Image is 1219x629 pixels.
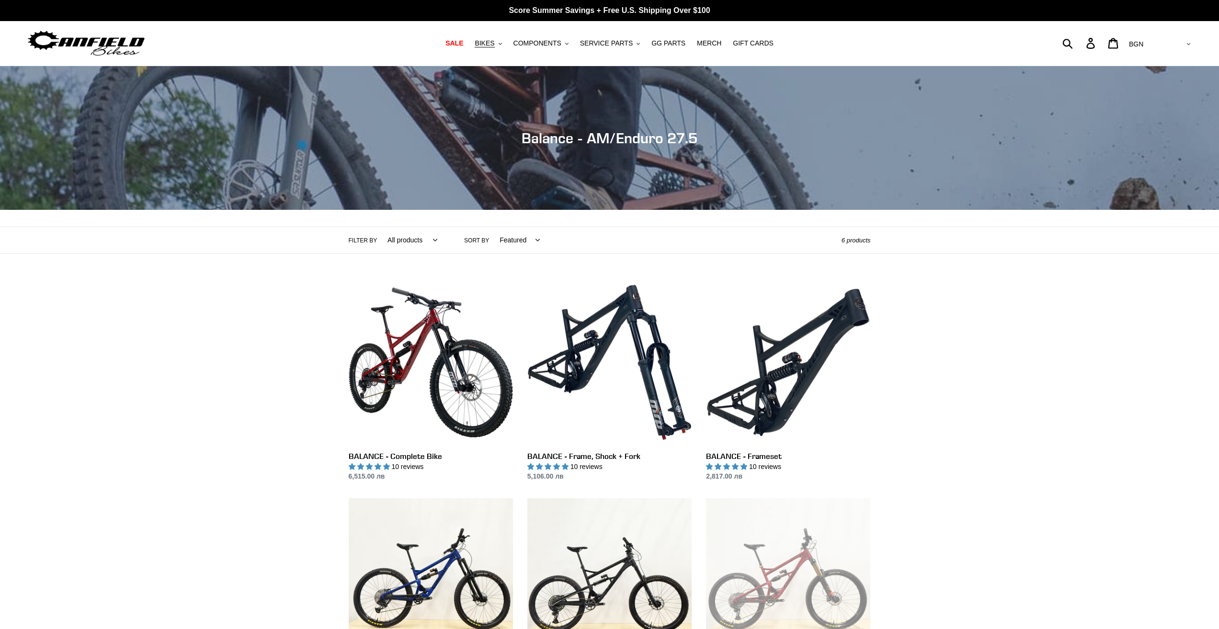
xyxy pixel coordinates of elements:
[647,37,690,50] a: GG PARTS
[509,37,573,50] button: COMPONENTS
[842,237,871,244] span: 6 products
[692,37,726,50] a: MERCH
[513,39,561,47] span: COMPONENTS
[464,236,489,245] label: Sort by
[697,39,721,47] span: MERCH
[522,129,697,147] span: Balance - AM/Enduro 27.5
[445,39,463,47] span: SALE
[733,39,774,47] span: GIFT CARDS
[575,37,645,50] button: SERVICE PARTS
[26,28,146,58] img: Canfield Bikes
[1068,33,1092,54] input: Search
[470,37,506,50] button: BIKES
[441,37,468,50] a: SALE
[349,236,377,245] label: Filter by
[580,39,633,47] span: SERVICE PARTS
[651,39,685,47] span: GG PARTS
[475,39,494,47] span: BIKES
[728,37,778,50] a: GIFT CARDS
